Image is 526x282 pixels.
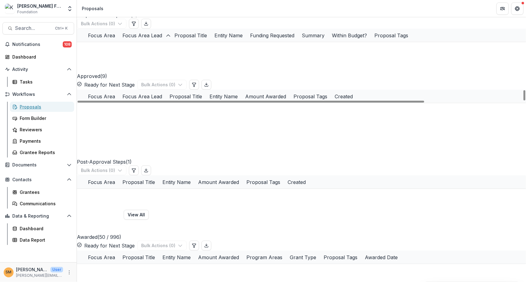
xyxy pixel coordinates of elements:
span: Documents [12,162,64,168]
a: Dashboard [2,52,74,62]
div: Proposal Title [171,29,211,42]
div: Proposal Title [171,32,211,39]
button: More [66,269,73,276]
div: Proposal Tags [243,175,284,189]
h2: Post-Approval Steps ( 1 ) [77,103,132,166]
div: Focus Area [84,29,119,42]
button: Edit table settings [189,80,199,90]
a: Payments [10,136,74,146]
div: Tasks [20,79,69,85]
h2: Approved ( 9 ) [77,42,107,80]
div: Proposals [20,104,69,110]
div: Awarded Date [361,254,401,261]
div: Focus Area [84,175,119,189]
p: User [50,267,63,272]
div: Awarded Date [361,251,401,264]
button: Open Contacts [2,175,74,185]
div: Proposal Tags [320,251,361,264]
div: Proposal Title [166,90,206,103]
div: Grantee Reports [20,149,69,156]
button: Bulk Actions (0) [137,80,187,90]
div: Grant Type [286,251,320,264]
button: Open Data & Reporting [2,211,74,221]
button: Open Documents [2,160,74,170]
button: Bulk Actions (0) [77,166,126,175]
button: Export table data [201,80,211,90]
div: Ctrl + K [54,25,69,32]
div: Funding Requested [246,32,298,39]
div: Form Builder [20,115,69,121]
div: Dashboard [20,225,69,232]
div: Dashboard [12,54,69,60]
button: Ready for Next Stage [77,81,135,88]
a: Communications [10,198,74,209]
div: Entity Name [159,175,194,189]
a: Form Builder [10,113,74,123]
button: Open Activity [2,64,74,74]
a: Tasks [10,77,74,87]
div: Summary [298,29,328,42]
div: Amount Awarded [194,251,243,264]
button: Partners [496,2,509,15]
button: Notifications108 [2,39,74,49]
span: Activity [12,67,64,72]
div: Amount Awarded [194,175,243,189]
div: Focus Area Lead [119,90,166,103]
div: Entity Name [159,178,194,186]
div: Payments [20,138,69,144]
a: Proposals [10,102,74,112]
button: Export table data [141,166,151,175]
a: Grantees [10,187,74,197]
div: Focus Area Lead [119,29,171,42]
div: Proposal Tags [290,93,331,100]
div: Entity Name [159,251,194,264]
div: Created [284,175,309,189]
div: Program Areas [243,251,286,264]
div: Grant Type [286,254,320,261]
span: Contacts [12,177,64,182]
div: Entity Name [206,90,241,103]
nav: breadcrumb [79,4,106,13]
div: Entity Name [211,29,246,42]
div: Focus Area [84,251,119,264]
span: Workflows [12,92,64,97]
div: Created [284,178,309,186]
button: Open entity switcher [66,2,74,15]
div: Proposal Title [119,178,159,186]
div: Focus Area [84,254,119,261]
div: Proposal Title [119,251,159,264]
span: Foundation [17,9,38,15]
div: Communications [20,200,69,207]
button: Export table data [201,241,211,251]
div: Focus Area [84,90,119,103]
div: Amount Awarded [194,178,243,186]
div: Proposal Tags [320,254,361,261]
div: Proposal Title [119,175,159,189]
span: Data & Reporting [12,214,64,219]
button: Edit table settings [129,19,139,29]
div: Program Areas [243,254,286,261]
button: Bulk Actions (0) [137,241,187,251]
div: Proposal Tags [243,178,284,186]
div: Reviewers [20,126,69,133]
div: Focus Area Lead [119,93,166,100]
div: Proposal Tags [371,29,412,42]
div: Amount Awarded [241,93,290,100]
a: Reviewers [10,125,74,135]
div: Entity Name [159,254,194,261]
